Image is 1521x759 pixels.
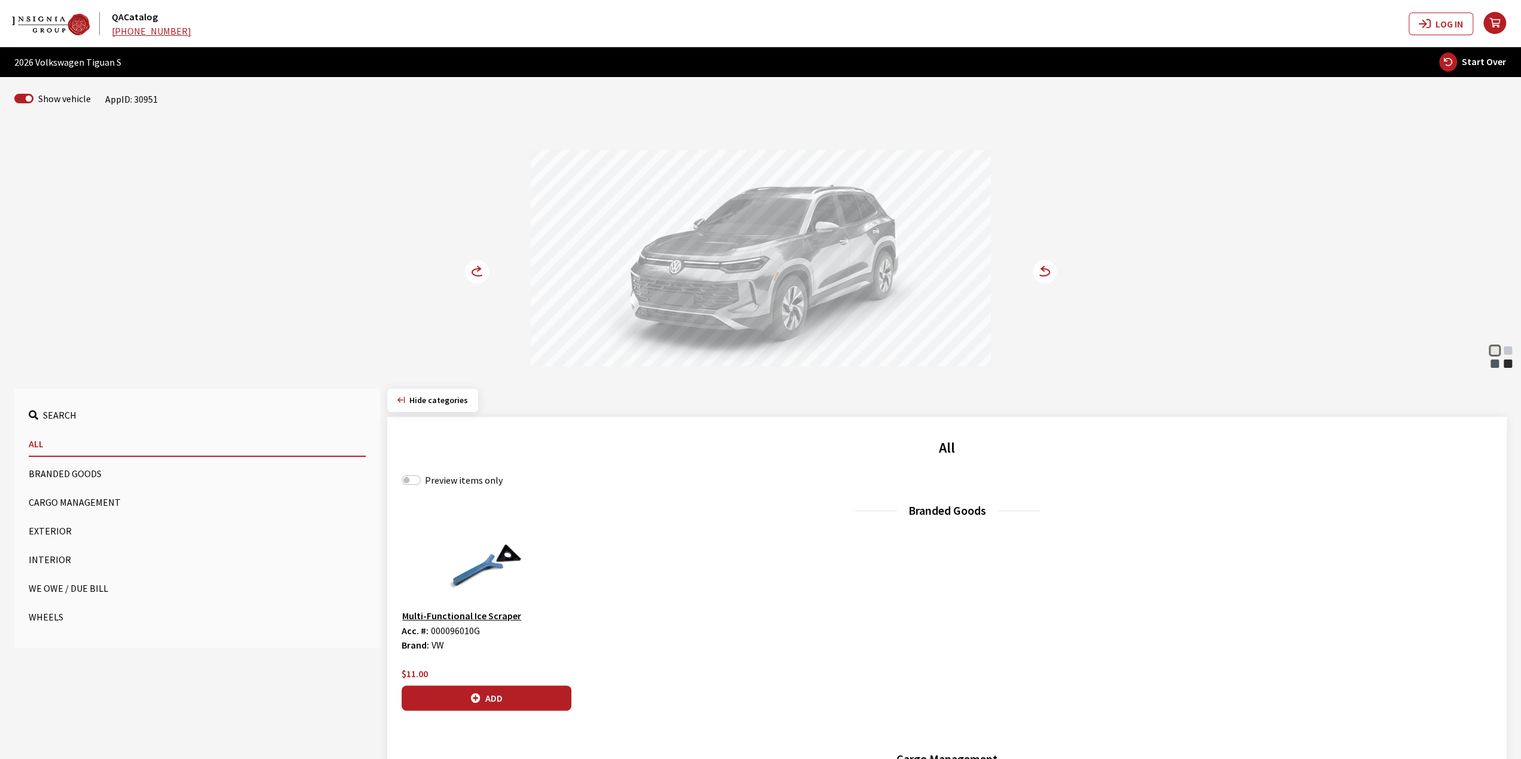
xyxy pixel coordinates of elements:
[402,623,429,638] label: Acc. #:
[402,502,1492,520] h3: Branded Goods
[29,462,366,485] button: Branded Goods
[1489,345,1501,357] div: Pure White
[1439,52,1507,72] button: Start Over
[105,92,158,106] div: AppID: 30951
[29,548,366,571] button: Interior
[112,11,158,23] a: QACatalog
[29,432,366,457] button: All
[12,14,90,35] img: Dashboard
[14,55,121,69] span: 2026 Volkswagen Tiguan S
[402,638,429,652] label: Brand:
[409,395,468,405] span: Click to hide category section.
[402,608,522,623] button: Multi-Functional Ice Scraper
[1489,358,1501,370] div: Platinum Gray Metallic
[1409,13,1473,35] button: Log In
[1502,345,1514,357] div: Pyrite Silver Metallic
[1462,56,1506,67] span: Start Over
[425,473,503,487] label: Preview items only
[29,605,366,629] button: Wheels
[29,519,366,543] button: Exterior
[112,25,191,37] a: [PHONE_NUMBER]
[29,576,366,600] button: We Owe / Due Bill
[43,409,76,421] span: Search
[402,668,428,680] span: $11.00
[402,437,1492,459] h2: All
[387,389,478,412] button: Hide categories
[402,686,571,711] button: Add
[431,625,480,637] span: 000096010G
[402,539,571,598] img: Image for Multi-Functional Ice Scraper
[431,639,444,651] span: VW
[1502,358,1514,370] div: Deep Black Pearl
[12,12,109,35] a: QACatalog logo
[1483,2,1521,45] button: your cart
[29,490,366,514] button: Cargo Management
[38,91,91,106] label: Show vehicle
